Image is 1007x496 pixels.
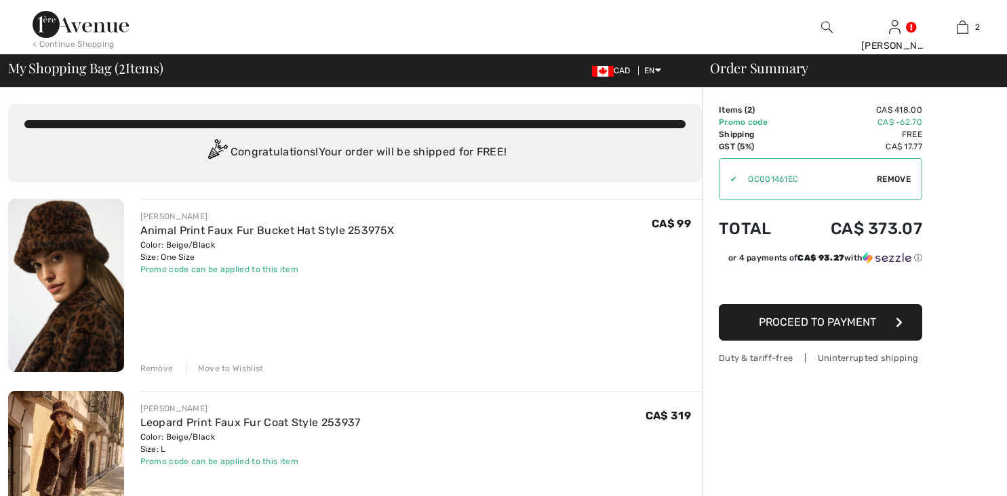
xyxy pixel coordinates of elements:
[140,455,361,468] div: Promo code can be applied to this item
[644,66,661,75] span: EN
[957,19,968,35] img: My Bag
[140,402,361,415] div: [PERSON_NAME]
[863,252,911,264] img: Sezzle
[929,19,995,35] a: 2
[140,239,395,263] div: Color: Beige/Black Size: One Size
[793,104,922,116] td: CA$ 418.00
[140,263,395,275] div: Promo code can be applied to this item
[140,362,174,375] div: Remove
[140,210,395,223] div: [PERSON_NAME]
[889,19,901,35] img: My Info
[203,139,231,166] img: Congratulation2.svg
[719,173,737,185] div: ✔
[646,409,691,422] span: CA$ 319
[140,431,361,455] div: Color: Beige/Black Size: L
[759,316,876,328] span: Proceed to Payment
[119,58,125,75] span: 2
[8,199,124,372] img: Animal Print Faux Fur Bucket Hat Style 253975X
[140,224,395,237] a: Animal Print Faux Fur Bucket Hat Style 253975X
[877,173,911,185] span: Remove
[975,21,980,33] span: 2
[186,362,264,375] div: Move to Wishlist
[140,416,361,429] a: Leopard Print Faux Fur Coat Style 253937
[719,206,793,252] td: Total
[920,455,993,489] iframe: Opens a widget where you can find more information
[889,20,901,33] a: Sign In
[719,252,922,269] div: or 4 payments ofCA$ 93.27withSezzle Click to learn more about Sezzle
[719,304,922,341] button: Proceed to Payment
[747,105,752,115] span: 2
[797,253,844,263] span: CA$ 93.27
[8,61,163,75] span: My Shopping Bag ( Items)
[793,128,922,140] td: Free
[793,116,922,128] td: CA$ -62.70
[737,159,877,199] input: Promo code
[719,128,793,140] td: Shipping
[33,11,129,38] img: 1ère Avenue
[592,66,636,75] span: CAD
[861,39,928,53] div: [PERSON_NAME]
[694,61,999,75] div: Order Summary
[592,66,614,77] img: Canadian Dollar
[24,139,686,166] div: Congratulations! Your order will be shipped for FREE!
[793,140,922,153] td: CA$ 17.77
[793,206,922,252] td: CA$ 373.07
[652,217,691,230] span: CA$ 99
[719,351,922,364] div: Duty & tariff-free | Uninterrupted shipping
[719,104,793,116] td: Items ( )
[719,140,793,153] td: GST (5%)
[719,269,922,299] iframe: PayPal-paypal
[33,38,115,50] div: < Continue Shopping
[821,19,833,35] img: search the website
[728,252,922,264] div: or 4 payments of with
[719,116,793,128] td: Promo code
